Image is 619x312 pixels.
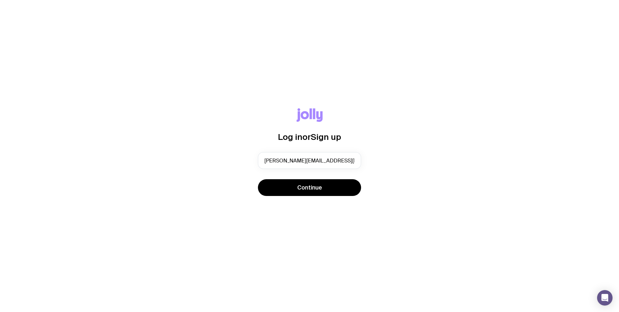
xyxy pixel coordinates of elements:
span: or [302,132,311,141]
button: Continue [258,179,361,196]
input: you@email.com [258,152,361,169]
span: Log in [278,132,302,141]
span: Sign up [311,132,341,141]
span: Continue [297,184,322,191]
div: Open Intercom Messenger [597,290,613,306]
